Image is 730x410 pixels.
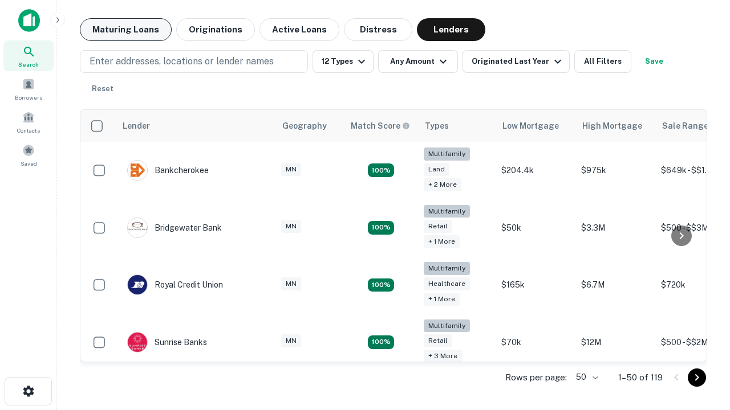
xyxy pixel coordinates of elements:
[128,333,147,352] img: picture
[3,40,54,71] a: Search
[259,18,339,41] button: Active Loans
[424,147,470,161] div: Multifamily
[127,274,223,295] div: Royal Credit Union
[123,119,150,133] div: Lender
[574,50,631,73] button: All Filters
[15,93,42,102] span: Borrowers
[502,119,559,133] div: Low Mortgage
[21,159,37,168] span: Saved
[368,221,394,235] div: Matching Properties: 22, hasApolloMatch: undefined
[505,371,567,384] p: Rows per page:
[575,314,655,371] td: $12M
[275,110,344,142] th: Geography
[127,160,209,181] div: Bankcherokee
[417,18,485,41] button: Lenders
[281,334,301,347] div: MN
[424,277,470,290] div: Healthcare
[424,319,470,333] div: Multifamily
[128,275,147,294] img: picture
[128,218,147,237] img: picture
[128,161,147,180] img: picture
[116,110,275,142] th: Lender
[662,119,708,133] div: Sale Range
[673,282,730,337] iframe: Chat Widget
[571,369,600,386] div: 50
[472,55,565,68] div: Originated Last Year
[618,371,663,384] p: 1–50 of 119
[3,73,54,104] a: Borrowers
[18,9,40,32] img: capitalize-icon.png
[281,277,301,290] div: MN
[84,77,121,100] button: Reset
[127,332,207,352] div: Sunrise Banks
[18,60,39,69] span: Search
[575,110,655,142] th: High Mortgage
[351,120,410,132] div: Capitalize uses an advanced AI algorithm to match your search with the best lender. The match sco...
[424,350,462,363] div: + 3 more
[176,18,255,41] button: Originations
[281,220,301,233] div: MN
[496,314,575,371] td: $70k
[424,235,460,248] div: + 1 more
[424,205,470,218] div: Multifamily
[351,120,408,132] h6: Match Score
[368,335,394,349] div: Matching Properties: 30, hasApolloMatch: undefined
[282,119,327,133] div: Geography
[636,50,672,73] button: Save your search to get updates of matches that match your search criteria.
[17,126,40,135] span: Contacts
[80,18,172,41] button: Maturing Loans
[575,256,655,314] td: $6.7M
[344,18,412,41] button: Distress
[424,334,452,347] div: Retail
[281,163,301,176] div: MN
[80,50,308,73] button: Enter addresses, locations or lender names
[496,256,575,314] td: $165k
[368,163,394,177] div: Matching Properties: 20, hasApolloMatch: undefined
[575,199,655,257] td: $3.3M
[313,50,374,73] button: 12 Types
[463,50,570,73] button: Originated Last Year
[418,110,496,142] th: Types
[496,110,575,142] th: Low Mortgage
[424,293,460,306] div: + 1 more
[368,278,394,292] div: Matching Properties: 18, hasApolloMatch: undefined
[424,262,470,275] div: Multifamily
[496,142,575,199] td: $204.4k
[90,55,274,68] p: Enter addresses, locations or lender names
[424,178,461,191] div: + 2 more
[127,218,222,238] div: Bridgewater Bank
[575,142,655,199] td: $975k
[425,119,449,133] div: Types
[424,220,452,233] div: Retail
[424,163,449,176] div: Land
[378,50,458,73] button: Any Amount
[582,119,642,133] div: High Mortgage
[3,140,54,170] a: Saved
[344,110,418,142] th: Capitalize uses an advanced AI algorithm to match your search with the best lender. The match sco...
[496,199,575,257] td: $50k
[3,106,54,137] a: Contacts
[688,368,706,387] button: Go to next page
